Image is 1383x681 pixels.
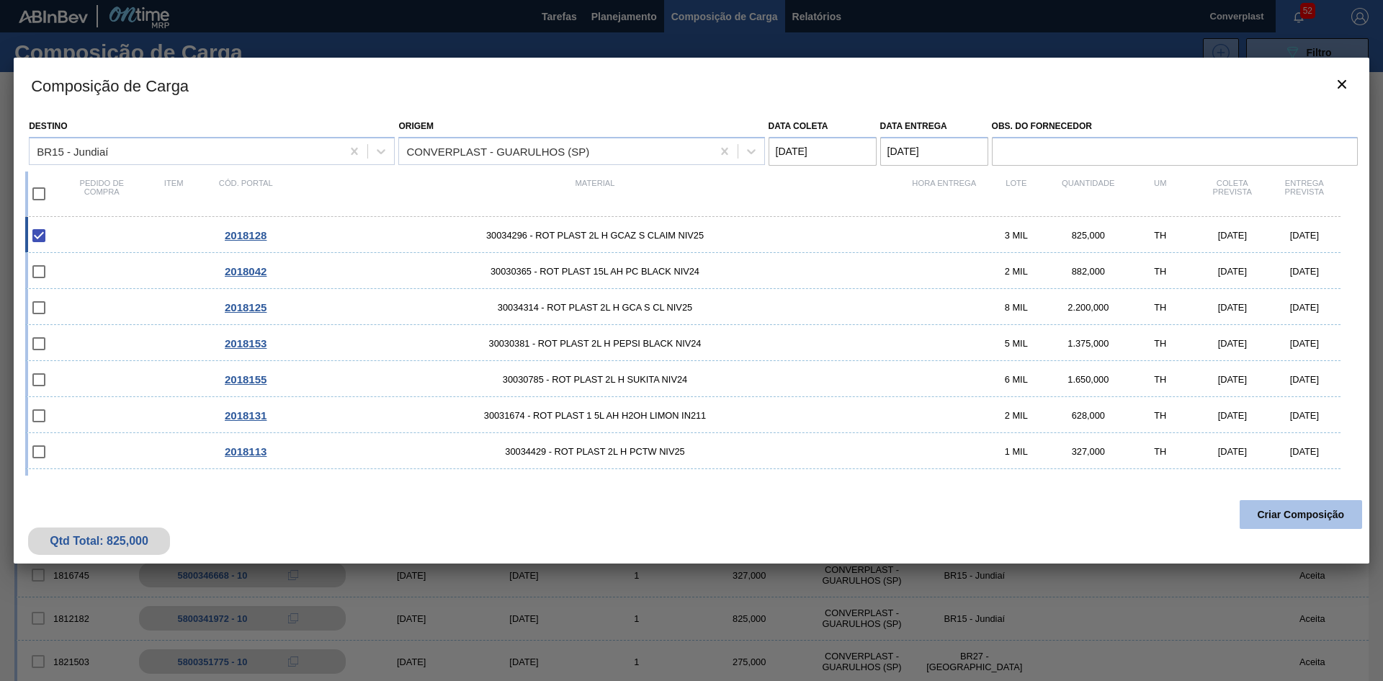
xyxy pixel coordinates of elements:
[1124,179,1196,209] div: UM
[1268,446,1341,457] div: [DATE]
[1196,230,1268,241] div: [DATE]
[210,301,282,313] div: Ir para o Pedido
[1268,266,1341,277] div: [DATE]
[37,145,108,157] div: BR15 - Jundiaí
[225,373,267,386] span: 2018155
[980,338,1052,349] div: 5 MIL
[210,373,282,386] div: Ir para o Pedido
[1052,374,1124,385] div: 1.650,000
[1196,446,1268,457] div: [DATE]
[138,179,210,209] div: Item
[980,179,1052,209] div: Lote
[29,121,67,131] label: Destino
[880,121,947,131] label: Data entrega
[398,121,434,131] label: Origem
[225,409,267,422] span: 2018131
[1124,446,1196,457] div: TH
[1124,266,1196,277] div: TH
[210,229,282,241] div: Ir para o Pedido
[282,410,908,421] span: 30031674 - ROT PLAST 1 5L AH H2OH LIMON IN211
[225,229,267,241] span: 2018128
[1052,179,1124,209] div: Quantidade
[769,121,828,131] label: Data coleta
[1196,266,1268,277] div: [DATE]
[1196,410,1268,421] div: [DATE]
[282,266,908,277] span: 30030365 - ROT PLAST 15L AH PC BLACK NIV24
[1052,266,1124,277] div: 882,000
[980,230,1052,241] div: 3 MIL
[1052,410,1124,421] div: 628,000
[1268,179,1341,209] div: Entrega Prevista
[282,374,908,385] span: 30030785 - ROT PLAST 2L H SUKITA NIV24
[1052,338,1124,349] div: 1.375,000
[282,230,908,241] span: 30034296 - ROT PLAST 2L H GCAZ S CLAIM NIV25
[210,445,282,458] div: Ir para o Pedido
[980,302,1052,313] div: 8 MIL
[210,409,282,422] div: Ir para o Pedido
[1196,338,1268,349] div: [DATE]
[1268,374,1341,385] div: [DATE]
[225,445,267,458] span: 2018113
[210,265,282,277] div: Ir para o Pedido
[225,337,267,350] span: 2018153
[282,179,908,209] div: Material
[210,337,282,350] div: Ir para o Pedido
[282,446,908,457] span: 30034429 - ROT PLAST 2L H PCTW NIV25
[225,265,267,277] span: 2018042
[1052,230,1124,241] div: 825,000
[980,446,1052,457] div: 1 MIL
[1268,338,1341,349] div: [DATE]
[769,137,877,166] input: dd/mm/yyyy
[1052,302,1124,313] div: 2.200,000
[1124,410,1196,421] div: TH
[39,535,159,548] div: Qtd Total: 825,000
[1052,446,1124,457] div: 327,000
[1124,338,1196,349] div: TH
[980,266,1052,277] div: 2 MIL
[1240,500,1362,529] button: Criar Composição
[880,137,988,166] input: dd/mm/yyyy
[210,179,282,209] div: Cód. Portal
[992,116,1358,137] label: Obs. do Fornecedor
[225,301,267,313] span: 2018125
[1268,410,1341,421] div: [DATE]
[14,58,1369,112] h3: Composição de Carga
[1196,374,1268,385] div: [DATE]
[1196,179,1268,209] div: Coleta Prevista
[1268,302,1341,313] div: [DATE]
[406,145,589,157] div: CONVERPLAST - GUARULHOS (SP)
[1196,302,1268,313] div: [DATE]
[1124,230,1196,241] div: TH
[1124,302,1196,313] div: TH
[282,338,908,349] span: 30030381 - ROT PLAST 2L H PEPSI BLACK NIV24
[66,179,138,209] div: Pedido de compra
[980,410,1052,421] div: 2 MIL
[1268,230,1341,241] div: [DATE]
[282,302,908,313] span: 30034314 - ROT PLAST 2L H GCA S CL NIV25
[908,179,980,209] div: Hora Entrega
[1124,374,1196,385] div: TH
[980,374,1052,385] div: 6 MIL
